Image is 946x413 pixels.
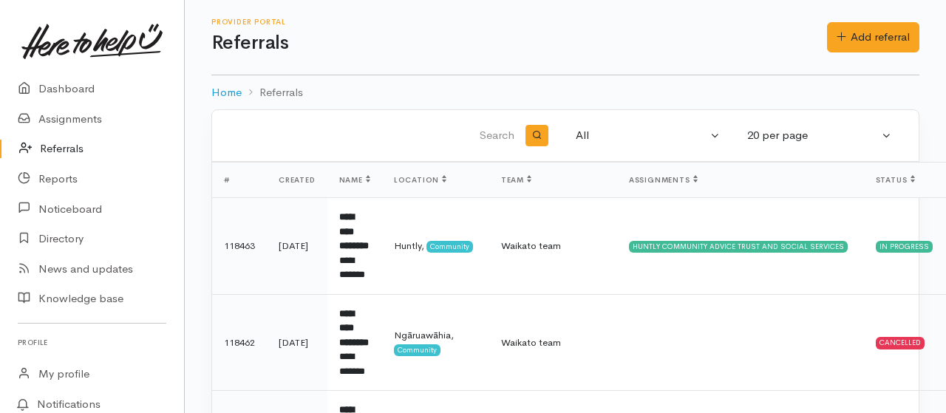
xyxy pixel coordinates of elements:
div: 20 per page [747,127,879,144]
time: [DATE] [279,239,308,252]
li: Referrals [242,84,303,101]
th: # [212,163,267,198]
span: Assignments [629,175,698,185]
div: Waikato team [501,239,605,253]
span: Team [501,175,531,185]
div: HUNTLY COMMUNITY ADVICE TRUST AND SOCIAL SERVICES [629,241,848,253]
span: Ngāruawāhia, [394,329,454,341]
input: Search [230,118,517,154]
nav: breadcrumb [211,75,919,110]
h6: Provider Portal [211,18,827,26]
a: Add referral [827,22,919,52]
span: Name [339,175,370,185]
td: 118463 [212,198,267,295]
td: 118462 [212,294,267,391]
th: Created [267,163,327,198]
a: Home [211,84,242,101]
div: Cancelled [876,337,925,349]
button: All [567,121,729,150]
button: 20 per page [738,121,901,150]
div: Waikato team [501,335,605,350]
time: [DATE] [279,336,308,349]
h1: Referrals [211,33,827,54]
span: Status [876,175,915,185]
span: Community [426,241,473,253]
div: All [576,127,707,144]
span: Community [394,344,440,356]
div: In progress [876,241,933,253]
span: Huntly, [394,239,424,252]
span: Location [394,175,446,185]
h6: Profile [18,332,166,352]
